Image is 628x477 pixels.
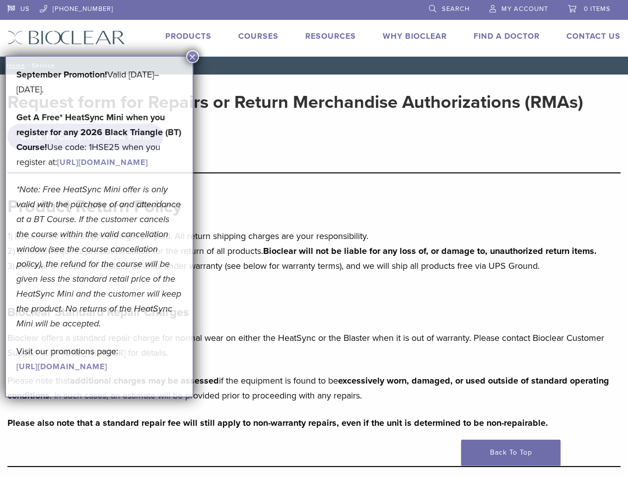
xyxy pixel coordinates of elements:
[16,344,182,374] p: Visit our promotions page:
[442,5,470,13] span: Search
[7,30,125,45] img: Bioclear
[584,5,611,13] span: 0 items
[16,69,107,80] b: September Promotion!
[7,375,609,401] strong: excessively worn, damaged, or used outside of standard operating conditions
[238,31,279,41] a: Courses
[16,67,182,97] p: Valid [DATE]–[DATE].
[16,184,181,329] em: *Note: Free HeatSync Mini offer is only valid with the purchase of and attendance at a BT Course....
[16,362,107,372] a: [URL][DOMAIN_NAME]
[7,330,621,360] p: Bioclear offers a standard repair charge for normal wear on either the HeatSync or the Blaster wh...
[16,112,181,153] strong: Get A Free* HeatSync Mini when you register for any 2026 Black Triangle (BT) Course!
[7,417,548,428] strong: Please also note that a standard repair fee will still apply to non-warranty repairs, even if the...
[165,31,211,41] a: Products
[461,440,560,466] a: Back To Top
[474,31,540,41] a: Find A Doctor
[305,31,356,41] a: Resources
[7,373,621,403] p: Please note that if the equipment is found to be . In such cases, an estimate will be provided pr...
[7,91,583,113] strong: Request form for Repairs or Return Merchandise Authorizations (RMAs)
[16,110,182,169] p: Use code: 1HSE25 when you register at:
[7,229,621,273] p: 1) Returns must be shipped freight prepaid. All return shipping charges are your responsibility. ...
[566,31,621,41] a: Contact Us
[501,5,548,13] span: My Account
[7,301,621,324] h4: Bioclear Standard Repair Charges
[4,62,25,69] a: Home
[57,158,148,167] a: [URL][DOMAIN_NAME]
[186,50,199,63] button: Close
[383,31,447,41] a: Why Bioclear
[263,245,597,256] strong: Bioclear will not be liable for any loss of, or damage to, unauthorized return items.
